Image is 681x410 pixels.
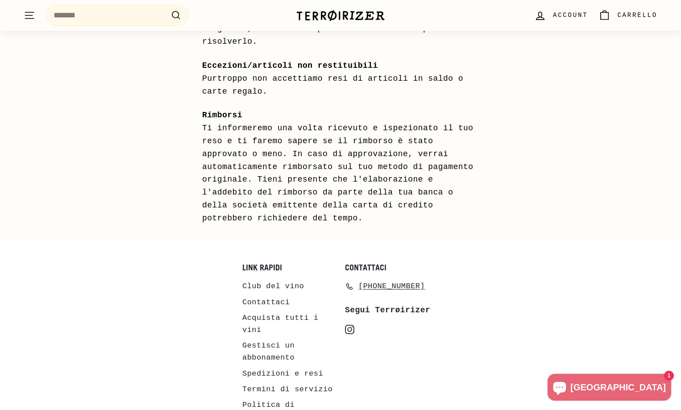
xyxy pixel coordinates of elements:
font: Gestisci un abbonamento [242,341,295,362]
font: Account [553,12,588,19]
font: Spedizioni e resi [242,369,323,378]
font: Contattaci [242,298,290,306]
font: Segui Terrøirizer [345,306,430,315]
a: Contattaci [242,294,290,310]
font: Purtroppo non accettiamo resi di articoli in saldo o carte regalo. [202,74,463,96]
a: Club del vino [242,278,304,294]
a: Spedizioni e resi [242,366,323,381]
a: [PHONE_NUMBER] [345,278,425,294]
a: Gestisci un abbonamento [242,338,336,365]
a: Carrello [593,2,663,29]
font: Carrello [617,12,657,19]
font: Termini di servizio [242,385,332,393]
font: Link rapidi [242,262,282,272]
font: Eccezioni/articoli non restituibili [202,61,378,70]
font: Contattaci [345,262,386,272]
a: Account [529,2,593,29]
font: [PHONE_NUMBER] [358,282,425,290]
font: Acquista tutti i vini [242,314,318,334]
inbox-online-store-chat: Chat del negozio online Shopify [545,374,674,403]
a: Termini di servizio [242,381,332,397]
a: Acquista tutti i vini [242,310,336,338]
font: Rimborsi [202,111,242,120]
font: Ti informeremo una volta ricevuto e ispezionato il tuo reso e ti faremo sapere se il rimborso è s... [202,124,473,223]
font: Club del vino [242,282,304,290]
